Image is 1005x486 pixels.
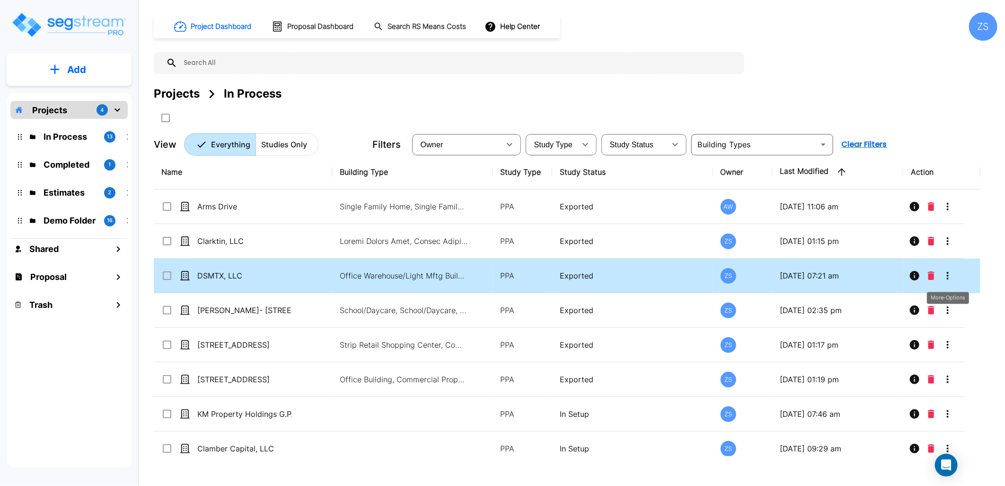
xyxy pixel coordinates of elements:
[905,439,924,458] button: Info
[108,189,112,197] p: 2
[154,137,176,152] p: View
[107,216,113,225] p: 16
[370,18,471,36] button: Search RS Means Costs
[184,133,319,156] div: Platform
[191,21,251,32] h1: Project Dashboard
[29,243,59,255] h1: Shared
[560,339,705,351] p: Exported
[261,139,307,150] p: Studies Only
[905,370,924,389] button: Info
[32,104,67,117] p: Projects
[713,155,773,189] th: Owner
[197,270,292,281] p: DSMTX, LLC
[938,232,957,251] button: More-Options
[414,131,500,158] div: Select
[905,266,924,285] button: Info
[721,303,736,318] div: ZS
[603,131,666,158] div: Select
[177,52,740,74] input: Search All
[67,63,86,77] p: Add
[224,85,282,102] div: In Process
[340,270,467,281] p: Office Warehouse/Light Mftg Building, Commercial Property Site
[372,137,401,152] p: Filters
[528,131,576,158] div: Select
[721,441,736,457] div: ZS
[197,235,292,247] p: Clarktin, LLC
[44,130,97,143] p: In Process
[924,232,938,251] button: Delete
[211,139,250,150] p: Everything
[817,138,830,151] button: Open
[780,201,896,212] p: [DATE] 11:06 am
[560,270,705,281] p: Exported
[388,21,466,32] h1: Search RS Means Costs
[938,301,957,320] button: More-Options
[721,234,736,249] div: ZS
[721,372,736,387] div: ZS
[938,335,957,354] button: More-Options
[501,270,545,281] p: PPA
[924,266,938,285] button: Delete
[29,298,53,311] h1: Trash
[610,141,654,149] span: Study Status
[501,443,545,454] p: PPA
[905,232,924,251] button: Info
[107,133,113,141] p: 13
[501,201,545,212] p: PPA
[44,214,97,227] p: Demo Folder
[197,339,292,351] p: [STREET_ADDRESS]
[938,266,957,285] button: More-Options
[924,370,938,389] button: Delete
[501,374,545,385] p: PPA
[780,270,896,281] p: [DATE] 07:21 am
[7,56,132,83] button: Add
[197,374,292,385] p: [STREET_ADDRESS]
[938,439,957,458] button: More-Options
[938,370,957,389] button: More-Options
[780,408,896,420] p: [DATE] 07:46 am
[924,405,938,423] button: Delete
[927,292,969,304] div: More-Options
[184,133,256,156] button: Everything
[780,374,896,385] p: [DATE] 01:19 pm
[340,374,467,385] p: Office Building, Commercial Property Site
[780,443,896,454] p: [DATE] 09:29 am
[154,85,200,102] div: Projects
[903,155,980,189] th: Action
[44,186,97,199] p: Estimates
[268,17,359,36] button: Proposal Dashboard
[560,443,705,454] p: In Setup
[44,158,97,171] p: Completed
[721,268,736,284] div: ZS
[256,133,319,156] button: Studies Only
[924,335,938,354] button: Delete
[935,454,958,477] div: Open Intercom Messenger
[340,339,467,351] p: Strip Retail Shopping Center, Commercial Property Site
[560,201,705,212] p: Exported
[924,301,938,320] button: Delete
[694,138,815,151] input: Building Types
[721,406,736,422] div: ZS
[101,106,104,114] p: 4
[154,155,332,189] th: Name
[493,155,553,189] th: Study Type
[905,405,924,423] button: Info
[780,339,896,351] p: [DATE] 01:17 pm
[197,201,292,212] p: Arms Drive
[838,135,891,154] button: Clear Filters
[924,439,938,458] button: Delete
[924,197,938,216] button: Delete
[560,408,705,420] p: In Setup
[905,335,924,354] button: Info
[560,305,705,316] p: Exported
[938,197,957,216] button: More-Options
[772,155,903,189] th: Last Modified
[170,16,256,37] button: Project Dashboard
[721,199,736,215] div: AW
[905,197,924,216] button: Info
[197,408,292,420] p: KM Property Holdings G.P.
[501,235,545,247] p: PPA
[197,443,292,454] p: Clamber Capital, LLC
[287,21,353,32] h1: Proposal Dashboard
[332,155,493,189] th: Building Type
